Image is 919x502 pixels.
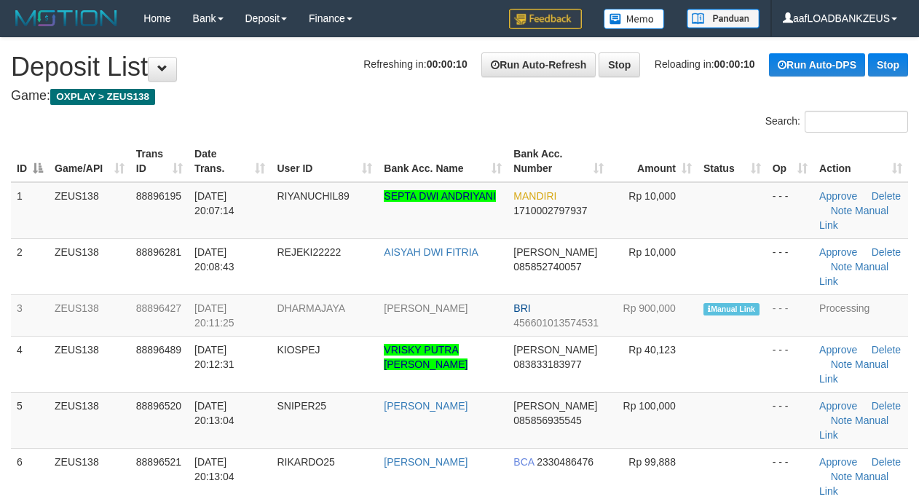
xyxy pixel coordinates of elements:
span: Manually Linked [703,303,760,315]
td: ZEUS138 [49,182,130,239]
a: [PERSON_NAME] [384,400,468,412]
td: 4 [11,336,49,392]
span: Rp 40,123 [628,344,676,356]
img: Button%20Memo.svg [604,9,665,29]
a: Delete [872,344,901,356]
a: Stop [599,52,640,77]
a: Note [831,415,853,426]
th: ID: activate to sort column descending [11,141,49,182]
span: DHARMAJAYA [277,302,345,314]
img: MOTION_logo.png [11,7,122,29]
span: [PERSON_NAME] [513,246,597,258]
td: 5 [11,392,49,448]
img: panduan.png [687,9,760,28]
a: Note [831,358,853,370]
span: Rp 99,888 [628,456,676,468]
th: Status: activate to sort column ascending [698,141,767,182]
a: Manual Link [819,358,888,385]
span: [DATE] 20:08:43 [194,246,234,272]
span: Reloading in: [655,58,755,70]
strong: 00:00:10 [714,58,755,70]
span: [DATE] 20:07:14 [194,190,234,216]
span: 88896195 [136,190,181,202]
span: 88896521 [136,456,181,468]
span: Rp 10,000 [628,190,676,202]
span: 88896281 [136,246,181,258]
h4: Game: [11,89,908,103]
span: Rp 100,000 [623,400,676,412]
th: Bank Acc. Number: activate to sort column ascending [508,141,610,182]
a: Approve [819,190,857,202]
a: Manual Link [819,205,888,231]
label: Search: [765,111,908,133]
td: 1 [11,182,49,239]
a: [PERSON_NAME] [384,456,468,468]
span: Copy 1710002797937 to clipboard [513,205,587,216]
th: Amount: activate to sort column ascending [610,141,698,182]
span: 88896520 [136,400,181,412]
th: Action: activate to sort column ascending [813,141,908,182]
span: [PERSON_NAME] [513,344,597,356]
span: 88896427 [136,302,181,314]
th: Op: activate to sort column ascending [767,141,813,182]
a: Delete [872,246,901,258]
span: BRI [513,302,530,314]
a: Delete [872,190,901,202]
span: [DATE] 20:13:04 [194,400,234,426]
th: Trans ID: activate to sort column ascending [130,141,189,182]
span: Refreshing in: [363,58,467,70]
input: Search: [805,111,908,133]
th: Bank Acc. Name: activate to sort column ascending [378,141,508,182]
td: 3 [11,294,49,336]
a: [PERSON_NAME] [384,302,468,314]
th: Date Trans.: activate to sort column ascending [189,141,271,182]
a: Approve [819,344,857,356]
span: RIKARDO25 [277,456,334,468]
span: Copy 2330486476 to clipboard [537,456,593,468]
td: Processing [813,294,908,336]
a: Run Auto-Refresh [481,52,596,77]
img: Feedback.jpg [509,9,582,29]
a: AISYAH DWI FITRIA [384,246,478,258]
span: RIYANUCHIL89 [277,190,349,202]
td: - - - [767,336,813,392]
span: SNIPER25 [277,400,326,412]
h1: Deposit List [11,52,908,82]
td: - - - [767,182,813,239]
span: [DATE] 20:12:31 [194,344,234,370]
td: ZEUS138 [49,336,130,392]
a: Note [831,261,853,272]
span: REJEKI22222 [277,246,341,258]
span: Rp 900,000 [623,302,676,314]
span: Copy 083833183977 to clipboard [513,358,581,370]
a: Manual Link [819,415,888,441]
th: Game/API: activate to sort column ascending [49,141,130,182]
a: Note [831,205,853,216]
a: VRISKY PUTRA [PERSON_NAME] [384,344,468,370]
span: Rp 10,000 [628,246,676,258]
span: OXPLAY > ZEUS138 [50,89,155,105]
span: Copy 085856935545 to clipboard [513,415,581,426]
a: Note [831,471,853,482]
span: BCA [513,456,534,468]
th: User ID: activate to sort column ascending [271,141,378,182]
td: 2 [11,238,49,294]
span: [PERSON_NAME] [513,400,597,412]
a: Approve [819,246,857,258]
span: MANDIRI [513,190,556,202]
span: Copy 085852740057 to clipboard [513,261,581,272]
a: Run Auto-DPS [769,53,865,77]
td: - - - [767,294,813,336]
a: Approve [819,400,857,412]
a: Manual Link [819,261,888,287]
span: Copy 456601013574531 to clipboard [513,317,599,329]
a: Stop [868,53,908,77]
td: ZEUS138 [49,294,130,336]
td: ZEUS138 [49,238,130,294]
a: Manual Link [819,471,888,497]
a: Approve [819,456,857,468]
span: [DATE] 20:11:25 [194,302,234,329]
span: [DATE] 20:13:04 [194,456,234,482]
td: - - - [767,392,813,448]
span: 88896489 [136,344,181,356]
